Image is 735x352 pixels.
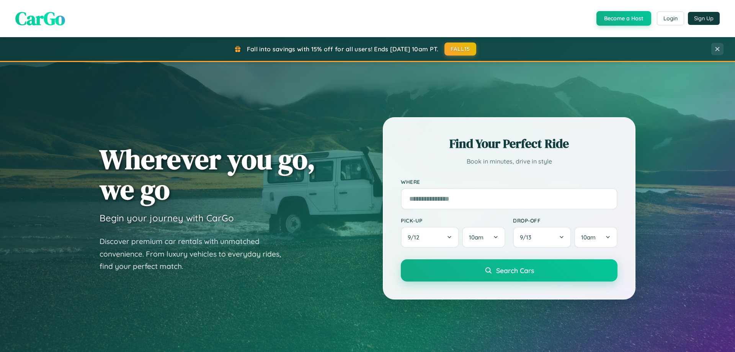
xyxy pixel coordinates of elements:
[401,178,617,185] label: Where
[100,144,315,205] h1: Wherever you go, we go
[401,156,617,167] p: Book in minutes, drive in style
[401,227,459,248] button: 9/12
[469,234,483,241] span: 10am
[688,12,720,25] button: Sign Up
[496,266,534,275] span: Search Cars
[100,235,291,273] p: Discover premium car rentals with unmatched convenience. From luxury vehicles to everyday rides, ...
[513,227,571,248] button: 9/13
[401,217,505,224] label: Pick-up
[15,6,65,31] span: CarGo
[462,227,505,248] button: 10am
[408,234,423,241] span: 9 / 12
[401,259,617,282] button: Search Cars
[247,45,439,53] span: Fall into savings with 15% off for all users! Ends [DATE] 10am PT.
[401,135,617,152] h2: Find Your Perfect Ride
[513,217,617,224] label: Drop-off
[657,11,684,25] button: Login
[444,43,477,56] button: FALL15
[596,11,651,26] button: Become a Host
[574,227,617,248] button: 10am
[581,234,596,241] span: 10am
[520,234,535,241] span: 9 / 13
[100,212,234,224] h3: Begin your journey with CarGo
